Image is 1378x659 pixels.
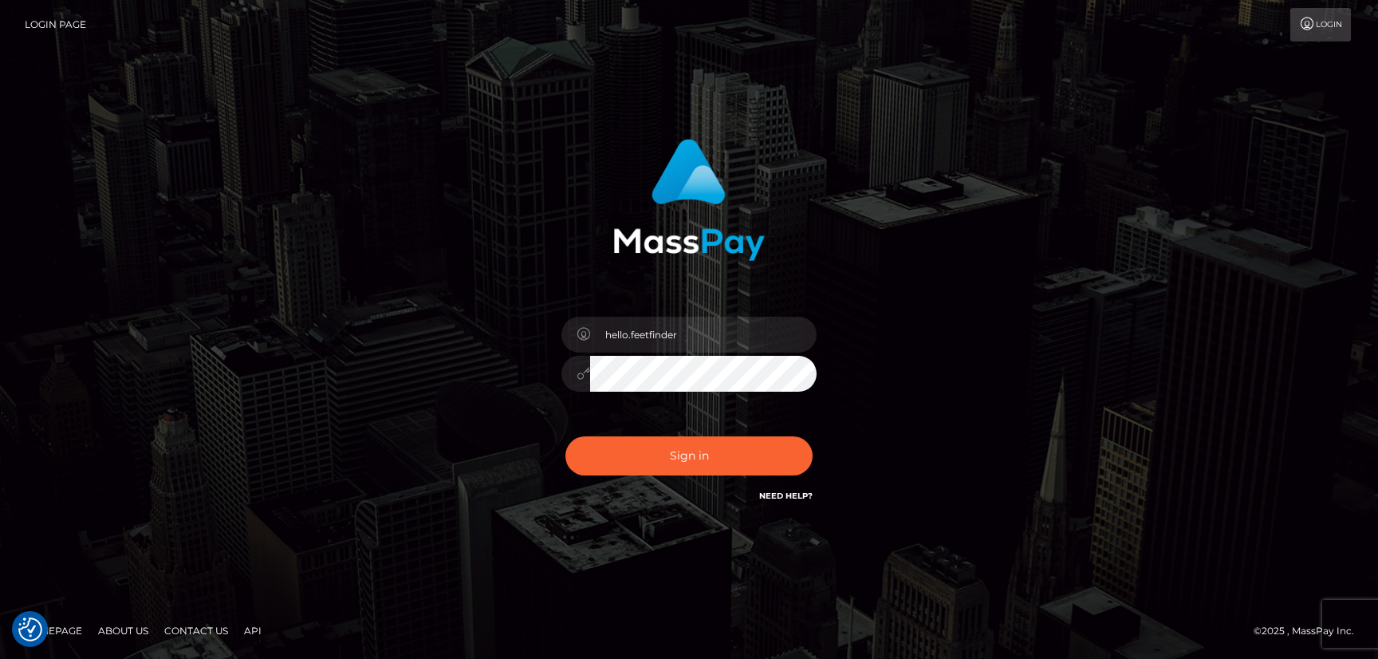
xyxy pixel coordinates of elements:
a: Login Page [25,8,86,41]
img: Revisit consent button [18,618,42,641]
a: Contact Us [158,618,234,643]
div: © 2025 , MassPay Inc. [1254,622,1366,640]
a: About Us [92,618,155,643]
button: Sign in [565,436,813,476]
button: Consent Preferences [18,618,42,641]
input: Username... [590,317,817,353]
img: MassPay Login [613,139,765,261]
a: API [238,618,268,643]
a: Login [1290,8,1351,41]
a: Need Help? [759,491,813,501]
a: Homepage [18,618,89,643]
